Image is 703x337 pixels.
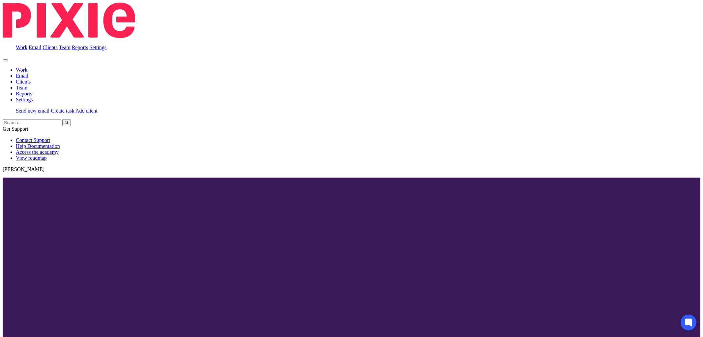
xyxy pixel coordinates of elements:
[16,45,27,50] a: Work
[3,166,700,172] p: [PERSON_NAME]
[62,119,71,126] button: Search
[16,85,27,90] a: Team
[72,45,88,50] a: Reports
[51,108,74,114] a: Create task
[16,143,60,149] a: Help Documentation
[16,155,47,161] a: View roadmap
[16,91,32,96] a: Reports
[3,3,135,38] img: Pixie
[43,45,57,50] a: Clients
[16,79,31,84] a: Clients
[3,119,61,126] input: Search
[16,108,49,114] a: Send new email
[90,45,107,50] a: Settings
[16,67,27,73] a: Work
[29,45,41,50] a: Email
[16,149,59,155] a: Access the academy
[16,137,50,143] a: Contact Support
[59,45,70,50] a: Team
[16,97,33,102] a: Settings
[16,73,28,79] a: Email
[3,126,28,132] span: Get Support
[75,108,98,114] a: Add client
